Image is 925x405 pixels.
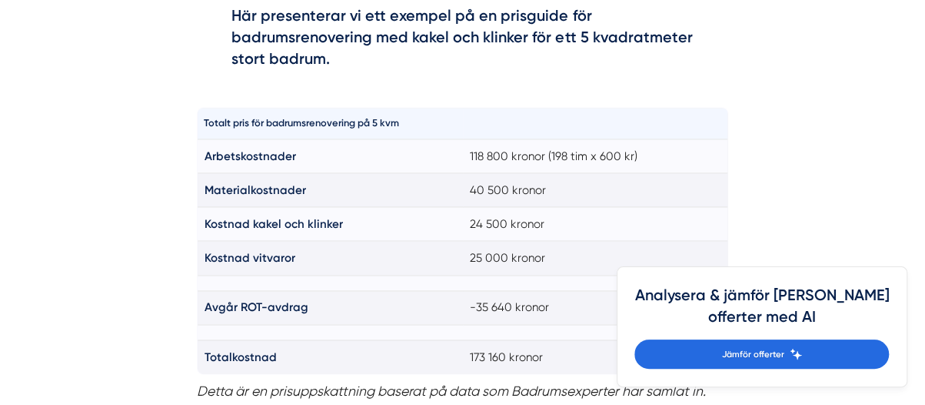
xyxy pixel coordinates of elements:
td: 173 160 kronor [463,340,728,373]
strong: Materialkostnader [205,183,306,197]
strong: Totalkostnad [205,350,277,363]
td: 118 800 kronor (198 tim x 600 kr) [463,139,728,173]
strong: Arbetskostnader [205,149,296,163]
span: Jämför offerter [721,347,784,361]
td: -35 640 kronor [463,290,728,324]
td: 40 500 kronor [463,173,728,207]
h4: Analysera & jämför [PERSON_NAME] offerter med AI [634,285,889,340]
th: Totalt pris för badrumsrenovering på 5 kvm [197,107,462,139]
h4: Här presenterar vi ett exempel på en prisguide för badrumsrenovering med kakel och klinker för et... [231,5,693,75]
strong: Avgår ROT-avdrag [205,300,308,314]
strong: Kostnad vitvaror [205,251,295,265]
strong: Kostnad kakel och klinker [205,217,343,231]
a: Jämför offerter [634,340,889,369]
td: 24 500 kronor [463,207,728,241]
td: 25 000 kronor [463,241,728,275]
em: Detta är en prisuppskattning baserat på data som Badrumsexperter har samlat in. [197,383,706,398]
